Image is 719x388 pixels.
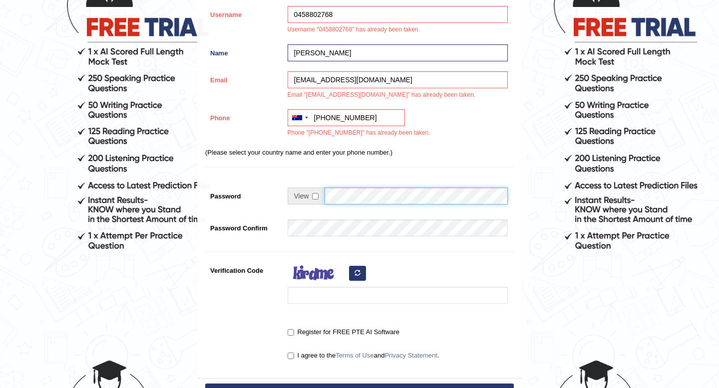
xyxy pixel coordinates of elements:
[288,110,311,126] div: Australia: +61
[205,262,283,275] label: Verification Code
[384,352,437,359] a: Privacy Statement
[288,353,294,359] input: I agree to theTerms of UseandPrivacy Statement.
[288,109,405,126] input: +61 412 345 678
[205,71,283,85] label: Email
[288,327,399,337] label: Register for FREE PTE AI Software
[205,219,283,233] label: Password Confirm
[205,44,283,58] label: Name
[288,329,294,336] input: Register for FREE PTE AI Software
[336,352,374,359] a: Terms of Use
[288,351,439,361] label: I agree to the and .
[205,109,283,123] label: Phone
[205,188,283,201] label: Password
[205,148,514,157] p: (Please select your country name and enter your phone number.)
[312,193,319,199] input: Show/Hide Password
[205,6,283,19] label: Username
